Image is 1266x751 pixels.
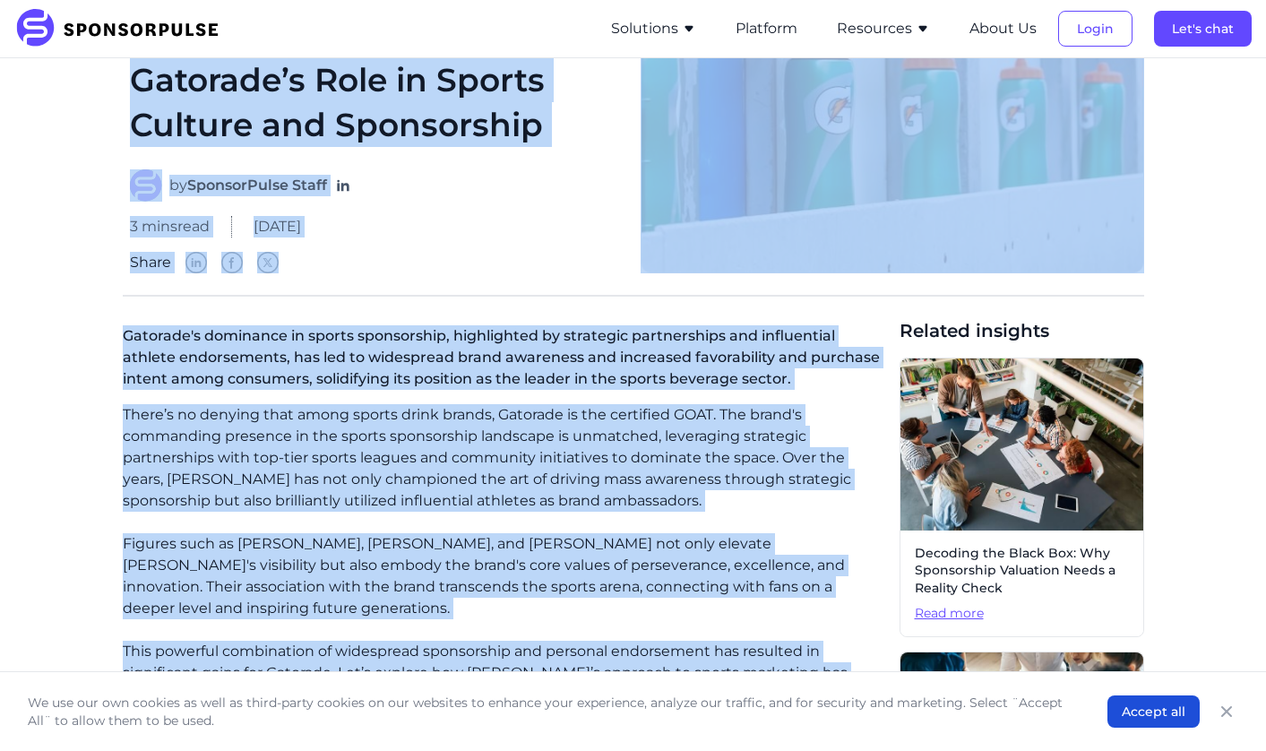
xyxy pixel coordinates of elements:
[130,252,171,273] span: Share
[185,252,207,273] img: Linkedin
[123,318,885,404] p: Gatorade's dominance in sports sponsorship, highlighted by strategic partnerships and influential...
[1176,665,1266,751] iframe: Chat Widget
[1058,21,1133,37] a: Login
[28,694,1072,729] p: We use our own cookies as well as third-party cookies on our websites to enhance your experience,...
[969,21,1037,37] a: About Us
[1058,11,1133,47] button: Login
[969,18,1037,39] button: About Us
[130,169,162,202] img: SponsorPulse Staff
[915,545,1129,598] span: Decoding the Black Box: Why Sponsorship Valuation Needs a Reality Check
[900,318,1144,343] span: Related insights
[130,216,210,237] span: 3 mins read
[14,9,232,48] img: SponsorPulse
[900,358,1144,637] a: Decoding the Black Box: Why Sponsorship Valuation Needs a Reality CheckRead more
[221,252,243,273] img: Facebook
[123,533,885,619] p: Figures such as [PERSON_NAME], [PERSON_NAME], and [PERSON_NAME] not only elevate [PERSON_NAME]'s ...
[736,21,797,37] a: Platform
[130,13,619,148] h1: Elevating the Game: Gatorade’s Role in Sports Culture and Sponsorship
[187,177,327,194] strong: SponsorPulse Staff
[837,18,930,39] button: Resources
[736,18,797,39] button: Platform
[123,641,885,705] p: This powerful combination of widespread sponsorship and personal endorsement has resulted in sign...
[257,252,279,273] img: Twitter
[123,404,885,512] p: There’s no denying that among sports drink brands, Gatorade is the certified GOAT. The brand's co...
[254,216,301,237] span: [DATE]
[1154,11,1252,47] button: Let's chat
[1154,21,1252,37] a: Let's chat
[169,175,327,196] span: by
[611,18,696,39] button: Solutions
[915,605,1129,623] span: Read more
[334,177,352,194] a: Follow on LinkedIn
[1107,695,1200,728] button: Accept all
[900,358,1143,531] img: Getty images courtesy of Unsplash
